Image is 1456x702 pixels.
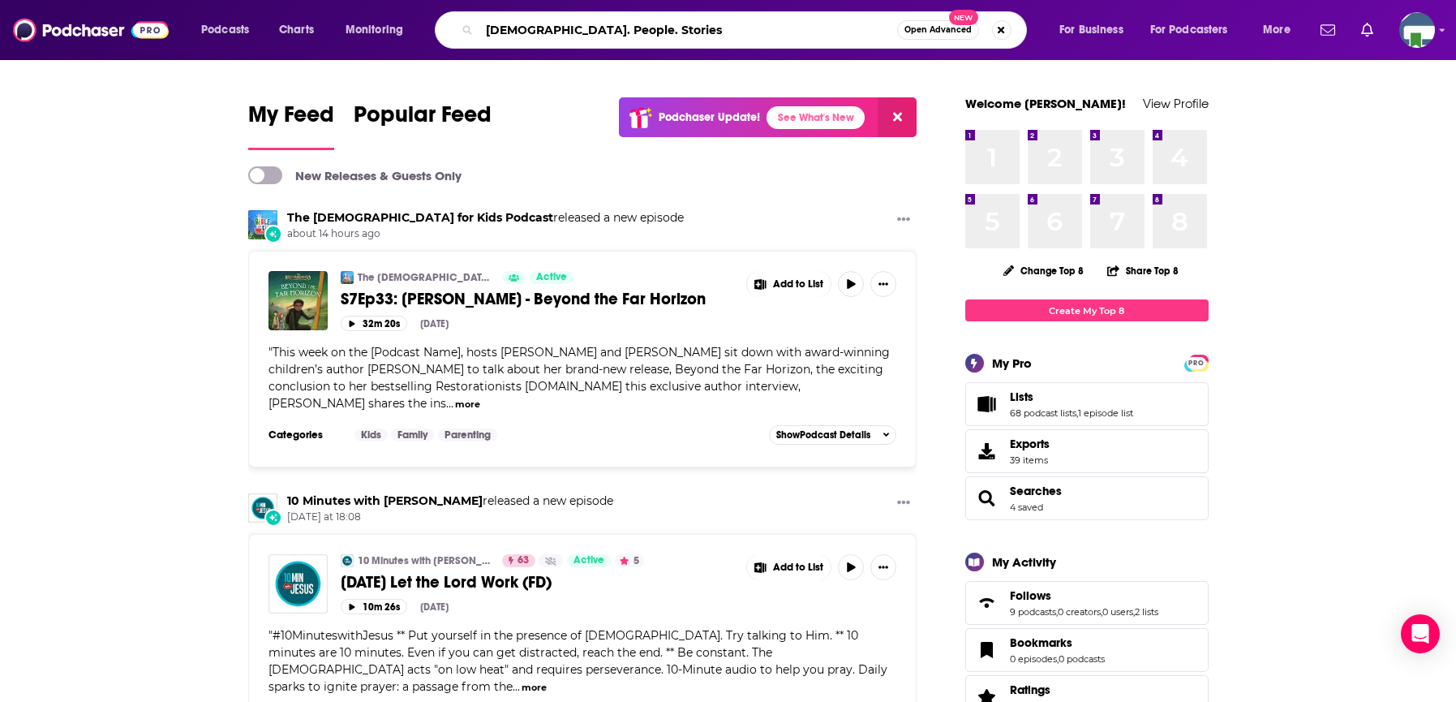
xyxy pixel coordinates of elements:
span: Logged in as KCMedia [1399,12,1435,48]
a: The Bible for Kids Podcast [287,210,553,225]
span: , [1076,407,1078,419]
span: " [268,345,890,411]
div: [DATE] [420,601,449,613]
button: open menu [1048,17,1144,43]
a: Searches [1010,484,1062,498]
span: , [1101,606,1102,618]
button: more [455,398,480,411]
a: 1 episode list [1078,407,1133,419]
a: Lists [1010,390,1133,404]
span: Exports [1010,437,1050,451]
span: For Business [1059,19,1123,41]
a: 68 podcast lists [1010,407,1076,419]
a: New Releases & Guests Only [248,166,462,184]
span: S7Ep33: [PERSON_NAME] - Beyond the Far Horizon [341,289,706,309]
a: 63 [502,554,535,567]
span: Active [573,553,604,569]
a: 0 episodes [1010,653,1057,665]
span: [DATE] at 18:08 [287,510,613,524]
a: Follows [971,592,1003,614]
button: Show More Button [870,554,896,580]
button: open menu [1252,17,1311,43]
img: S7Ep33: Carolyn Leiloglou - Beyond the Far Horizon [268,271,328,330]
a: Show notifications dropdown [1355,16,1380,44]
h3: Categories [268,429,341,441]
a: Lists [971,393,1003,416]
div: Search podcasts, credits, & more... [450,11,1042,49]
img: 06-10-25 Let the Lord Work (FD) [268,554,328,614]
span: For Podcasters [1150,19,1228,41]
p: Podchaser Update! [659,110,760,124]
a: View Profile [1143,96,1209,111]
h3: released a new episode [287,210,684,226]
a: 0 creators [1058,606,1101,618]
a: S7Ep33: [PERSON_NAME] - Beyond the Far Horizon [341,289,735,309]
a: Active [567,554,611,567]
a: The [DEMOGRAPHIC_DATA] for Kids Podcast [358,271,492,284]
img: The Bible for Kids Podcast [248,210,277,239]
span: , [1133,606,1135,618]
a: Family [391,429,434,441]
a: 4 saved [1010,502,1043,513]
a: Bookmarks [1010,635,1105,650]
span: Show Podcast Details [776,429,870,441]
button: open menu [1140,17,1252,43]
img: 10 Minutes with Jesus [248,493,277,523]
button: Show More Button [747,271,831,297]
button: ShowPodcast Details [769,425,897,445]
a: 10 Minutes with Jesus [287,493,483,508]
a: Active [530,271,573,284]
span: Monitoring [346,19,403,41]
span: Exports [971,440,1003,463]
img: The Bible for Kids Podcast [341,271,354,284]
span: about 14 hours ago [287,227,684,241]
span: Open Advanced [904,26,972,34]
span: , [1057,653,1059,665]
span: Add to List [773,278,823,291]
span: #10MinuteswithJesus ** Put yourself in the presence of [DEMOGRAPHIC_DATA]. Try talking to Him. **... [268,628,887,694]
button: more [522,681,547,695]
a: [DATE] Let the Lord Work (FD) [341,572,735,592]
button: Show More Button [891,210,917,230]
a: Searches [971,487,1003,510]
button: Change Top 8 [994,261,1094,281]
span: Add to List [773,562,823,574]
button: 10m 26s [341,599,407,614]
a: 0 podcasts [1059,653,1105,665]
span: Ratings [1010,683,1050,697]
a: Follows [1010,588,1158,603]
a: Exports [965,429,1209,473]
span: New [949,10,978,25]
span: Lists [965,382,1209,426]
a: 10 Minutes with Jesus [341,554,354,567]
span: Bookmarks [965,628,1209,672]
div: New Episode [264,225,282,243]
span: Podcasts [201,19,249,41]
span: " [268,628,887,694]
span: Searches [965,476,1209,520]
img: Podchaser - Follow, Share and Rate Podcasts [13,15,169,45]
a: Kids [354,429,388,441]
a: Create My Top 8 [965,299,1209,321]
span: ... [513,679,520,694]
span: ... [446,396,453,411]
a: Charts [268,17,324,43]
span: PRO [1187,357,1206,369]
h3: released a new episode [287,493,613,509]
a: 10 Minutes with [PERSON_NAME] [358,554,492,567]
span: Popular Feed [354,101,492,138]
button: Share Top 8 [1106,255,1179,286]
a: Show notifications dropdown [1314,16,1342,44]
button: open menu [190,17,270,43]
a: Welcome [PERSON_NAME]! [965,96,1126,111]
div: My Activity [992,554,1056,570]
img: User Profile [1399,12,1435,48]
a: Popular Feed [354,101,492,150]
span: [DATE] Let the Lord Work (FD) [341,572,552,592]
